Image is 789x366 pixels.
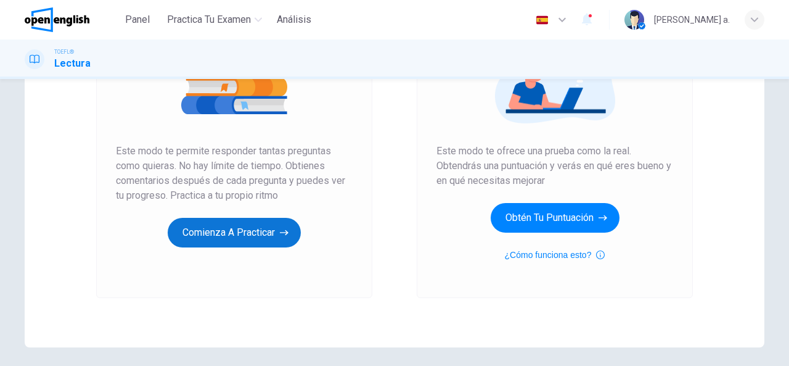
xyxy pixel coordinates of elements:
[534,15,550,25] img: es
[162,9,267,31] button: Practica tu examen
[25,7,89,32] img: OpenEnglish logo
[654,12,730,27] div: [PERSON_NAME] a.
[505,247,605,262] button: ¿Cómo funciona esto?
[168,218,301,247] button: Comienza a practicar
[491,203,619,233] button: Obtén tu puntuación
[116,144,353,203] span: Este modo te permite responder tantas preguntas como quieras. No hay límite de tiempo. Obtienes c...
[272,9,316,31] button: Análisis
[118,9,157,31] button: Panel
[54,48,74,56] span: TOEFL®
[125,12,150,27] span: Panel
[436,144,673,188] span: Este modo te ofrece una prueba como la real. Obtendrás una puntuación y verás en qué eres bueno y...
[624,10,644,30] img: Profile picture
[54,56,91,71] h1: Lectura
[167,12,251,27] span: Practica tu examen
[25,7,118,32] a: OpenEnglish logo
[277,12,311,27] span: Análisis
